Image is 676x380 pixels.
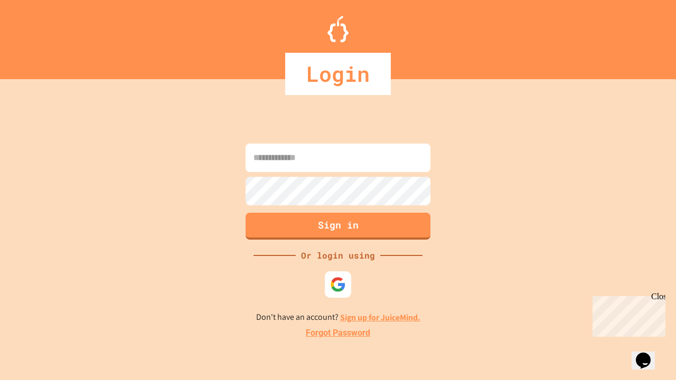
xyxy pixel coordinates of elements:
button: Sign in [246,213,430,240]
div: Login [285,53,391,95]
div: Or login using [296,249,380,262]
a: Forgot Password [306,327,370,339]
a: Sign up for JuiceMind. [340,312,420,323]
img: google-icon.svg [330,277,346,292]
div: Chat with us now!Close [4,4,73,67]
p: Don't have an account? [256,311,420,324]
img: Logo.svg [327,16,349,42]
iframe: chat widget [588,292,665,337]
iframe: chat widget [632,338,665,369]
